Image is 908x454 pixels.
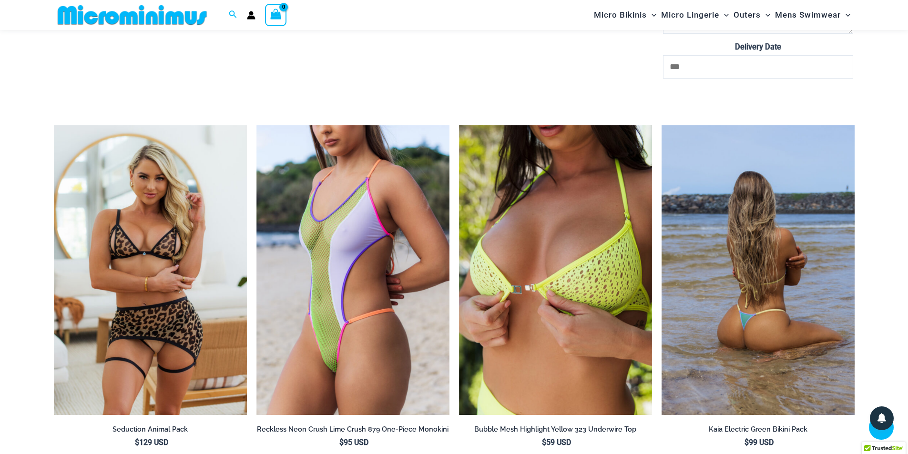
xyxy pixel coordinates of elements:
[459,125,652,415] a: Bubble Mesh Highlight Yellow 323 Underwire Top 01Bubble Mesh Highlight Yellow 323 Underwire Top 4...
[734,3,761,27] span: Outers
[256,425,449,437] a: Reckless Neon Crush Lime Crush 879 One-Piece Monokini
[841,3,850,27] span: Menu Toggle
[661,3,719,27] span: Micro Lingerie
[731,3,773,27] a: OutersMenu ToggleMenu Toggle
[339,438,344,447] span: $
[592,3,659,27] a: Micro BikinisMenu ToggleMenu Toggle
[761,3,770,27] span: Menu Toggle
[775,3,841,27] span: Mens Swimwear
[265,4,287,26] a: View Shopping Cart, empty
[745,438,749,447] span: $
[663,40,853,55] label: Delivery Date
[256,125,449,415] img: Reckless Neon Crush Lime Crush 879 One Piece 09
[745,438,774,447] bdi: 99 USD
[256,425,449,434] h2: Reckless Neon Crush Lime Crush 879 One-Piece Monokini
[135,438,168,447] bdi: 129 USD
[662,425,855,434] h2: Kaia Electric Green Bikini Pack
[459,425,652,437] a: Bubble Mesh Highlight Yellow 323 Underwire Top
[54,125,247,415] img: Seduction Animal 1034 Bra 6034 Thong 5019 Skirt 02
[459,425,652,434] h2: Bubble Mesh Highlight Yellow 323 Underwire Top
[662,125,855,415] img: Kaia Electric Green 305 Top 445 Thong 05
[247,11,255,20] a: Account icon link
[54,425,247,434] h2: Seduction Animal Pack
[339,438,368,447] bdi: 95 USD
[54,425,247,437] a: Seduction Animal Pack
[647,3,656,27] span: Menu Toggle
[229,9,237,21] a: Search icon link
[662,425,855,437] a: Kaia Electric Green Bikini Pack
[542,438,546,447] span: $
[542,438,571,447] bdi: 59 USD
[135,438,139,447] span: $
[659,3,731,27] a: Micro LingerieMenu ToggleMenu Toggle
[590,1,855,29] nav: Site Navigation
[256,125,449,415] a: Reckless Neon Crush Lime Crush 879 One Piece 09Reckless Neon Crush Lime Crush 879 One Piece 10Rec...
[662,125,855,415] a: Kaia Electric Green 305 Top 445 Thong 04Kaia Electric Green 305 Top 445 Thong 05Kaia Electric Gre...
[594,3,647,27] span: Micro Bikinis
[459,125,652,415] img: Bubble Mesh Highlight Yellow 323 Underwire Top 01
[719,3,729,27] span: Menu Toggle
[54,125,247,415] a: Seduction Animal 1034 Bra 6034 Thong 5019 Skirt 02Seduction Animal 1034 Bra 6034 Thong 5019 Skirt...
[773,3,853,27] a: Mens SwimwearMenu ToggleMenu Toggle
[54,4,211,26] img: MM SHOP LOGO FLAT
